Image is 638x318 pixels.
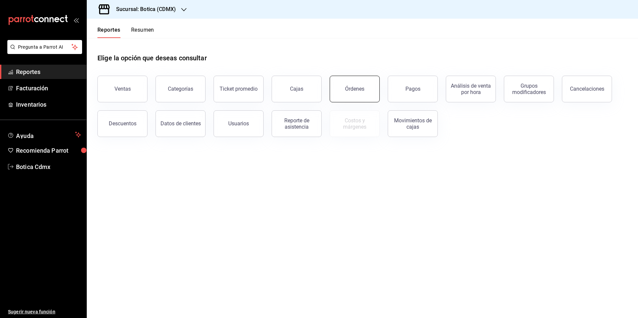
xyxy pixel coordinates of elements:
[214,76,264,102] button: Ticket promedio
[16,84,81,93] span: Facturación
[220,86,258,92] div: Ticket promedio
[330,76,380,102] button: Órdenes
[18,44,72,51] span: Pregunta a Parrot AI
[290,85,304,93] div: Cajas
[16,146,81,155] span: Recomienda Parrot
[97,53,207,63] h1: Elige la opción que deseas consultar
[16,131,72,139] span: Ayuda
[114,86,131,92] div: Ventas
[450,83,492,95] div: Análisis de venta por hora
[5,48,82,55] a: Pregunta a Parrot AI
[155,76,206,102] button: Categorías
[16,67,81,76] span: Reportes
[562,76,612,102] button: Cancelaciones
[161,120,201,127] div: Datos de clientes
[388,110,438,137] button: Movimientos de cajas
[272,110,322,137] button: Reporte de asistencia
[228,120,249,127] div: Usuarios
[97,76,147,102] button: Ventas
[272,76,322,102] a: Cajas
[7,40,82,54] button: Pregunta a Parrot AI
[330,110,380,137] button: Contrata inventarios para ver este reporte
[109,120,136,127] div: Descuentos
[16,100,81,109] span: Inventarios
[570,86,604,92] div: Cancelaciones
[155,110,206,137] button: Datos de clientes
[168,86,193,92] div: Categorías
[16,162,81,171] span: Botica Cdmx
[214,110,264,137] button: Usuarios
[446,76,496,102] button: Análisis de venta por hora
[111,5,176,13] h3: Sucursal: Botica (CDMX)
[97,110,147,137] button: Descuentos
[8,308,81,315] span: Sugerir nueva función
[508,83,550,95] div: Grupos modificadores
[388,76,438,102] button: Pagos
[345,86,364,92] div: Órdenes
[276,117,317,130] div: Reporte de asistencia
[97,27,154,38] div: navigation tabs
[97,27,120,38] button: Reportes
[504,76,554,102] button: Grupos modificadores
[392,117,433,130] div: Movimientos de cajas
[405,86,420,92] div: Pagos
[334,117,375,130] div: Costos y márgenes
[73,17,79,23] button: open_drawer_menu
[131,27,154,38] button: Resumen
